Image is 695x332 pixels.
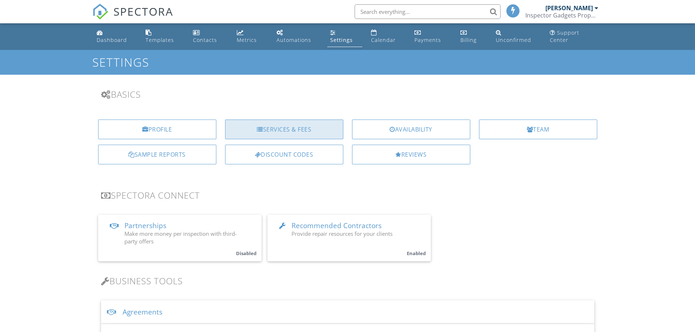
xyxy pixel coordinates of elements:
[368,26,406,47] a: Calendar
[525,12,598,19] div: Inspector Gadgets Property Assessments
[143,26,184,47] a: Templates
[330,36,353,43] div: Settings
[291,230,393,237] span: Provide repair resources for your clients
[101,190,594,200] h3: Spectora Connect
[327,26,362,47] a: Settings
[237,36,257,43] div: Metrics
[547,26,602,47] a: Support Center
[124,221,166,230] span: Partnerships
[371,36,396,43] div: Calendar
[113,4,173,19] span: SPECTORA
[94,26,137,47] a: Dashboard
[101,276,594,286] h3: Business Tools
[352,145,470,164] a: Reviews
[493,26,541,47] a: Unconfirmed
[267,215,431,261] a: Recommended Contractors Provide repair resources for your clients Enabled
[225,120,343,139] a: Services & Fees
[236,250,256,257] small: Disabled
[407,250,426,257] small: Enabled
[274,26,321,47] a: Automations (Basic)
[124,230,237,245] span: Make more money per inspection with third-party offers
[412,26,452,47] a: Payments
[460,36,476,43] div: Billing
[98,120,216,139] a: Profile
[98,215,262,261] a: Partnerships Make more money per inspection with third-party offers Disabled
[92,56,603,69] h1: Settings
[92,10,173,25] a: SPECTORA
[92,4,108,20] img: The Best Home Inspection Software - Spectora
[291,221,382,230] span: Recommended Contractors
[193,36,217,43] div: Contacts
[457,26,487,47] a: Billing
[545,4,593,12] div: [PERSON_NAME]
[550,29,579,43] div: Support Center
[97,36,127,43] div: Dashboard
[146,36,174,43] div: Templates
[98,145,216,164] a: Sample Reports
[101,89,594,99] h3: Basics
[101,300,594,324] div: Agreements
[190,26,228,47] a: Contacts
[479,120,597,139] a: Team
[352,120,470,139] a: Availability
[496,36,531,43] div: Unconfirmed
[225,145,343,164] a: Discount Codes
[414,36,441,43] div: Payments
[277,36,311,43] div: Automations
[355,4,501,19] input: Search everything...
[234,26,268,47] a: Metrics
